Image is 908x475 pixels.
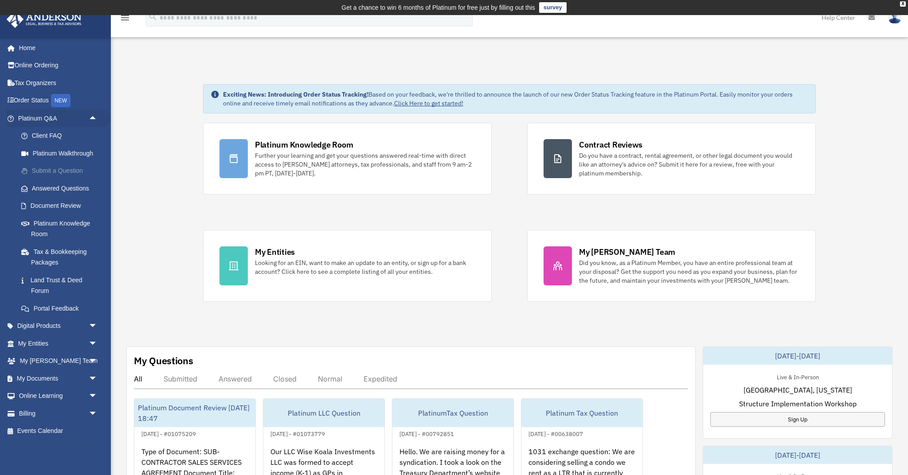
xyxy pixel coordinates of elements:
[364,374,397,383] div: Expedited
[6,352,111,370] a: My [PERSON_NAME] Teamarrow_drop_down
[539,2,567,13] a: survey
[263,399,384,427] div: Platinum LLC Question
[223,90,808,108] div: Based on your feedback, we're thrilled to announce the launch of our new Order Status Tracking fe...
[579,151,799,178] div: Do you have a contract, rental agreement, or other legal document you would like an attorney's ad...
[318,374,342,383] div: Normal
[6,39,106,57] a: Home
[12,214,111,243] a: Platinum Knowledge Room
[341,2,535,13] div: Get a chance to win 6 months of Platinum for free just by filling out this
[12,243,111,271] a: Tax & Bookkeeping Packages
[12,271,111,300] a: Land Trust & Deed Forum
[89,352,106,370] span: arrow_drop_down
[120,12,130,23] i: menu
[521,399,642,427] div: Platinum Tax Question
[12,197,111,215] a: Document Review
[739,398,857,409] span: Structure Implementation Workshop
[6,405,111,422] a: Billingarrow_drop_down
[394,99,463,107] a: Click Here to get started!
[703,347,892,365] div: [DATE]-[DATE]
[255,139,353,150] div: Platinum Knowledge Room
[6,422,111,440] a: Events Calendar
[12,162,111,180] a: Submit a Question
[223,90,368,98] strong: Exciting News: Introducing Order Status Tracking!
[12,144,111,162] a: Platinum Walkthrough
[89,370,106,388] span: arrow_drop_down
[263,428,332,438] div: [DATE] - #01073779
[255,258,475,276] div: Looking for an EIN, want to make an update to an entity, or sign up for a bank account? Click her...
[203,230,492,302] a: My Entities Looking for an EIN, want to make an update to an entity, or sign up for a bank accoun...
[6,92,111,110] a: Order StatusNEW
[744,385,852,395] span: [GEOGRAPHIC_DATA], [US_STATE]
[89,405,106,423] span: arrow_drop_down
[4,11,84,28] img: Anderson Advisors Platinum Portal
[579,139,642,150] div: Contract Reviews
[527,123,816,195] a: Contract Reviews Do you have a contract, rental agreement, or other legal document you would like...
[392,428,461,438] div: [DATE] - #00792851
[148,12,158,22] i: search
[6,74,111,92] a: Tax Organizers
[51,94,70,107] div: NEW
[120,16,130,23] a: menu
[89,317,106,335] span: arrow_drop_down
[703,446,892,464] div: [DATE]-[DATE]
[579,246,675,257] div: My [PERSON_NAME] Team
[6,335,111,352] a: My Entitiesarrow_drop_down
[710,412,885,427] a: Sign Up
[770,372,826,381] div: Live & In-Person
[219,374,252,383] div: Answered
[888,11,901,24] img: User Pic
[900,1,906,7] div: close
[164,374,197,383] div: Submitted
[134,354,193,367] div: My Questions
[255,246,295,257] div: My Entities
[521,428,590,438] div: [DATE] - #00638007
[6,109,111,127] a: Platinum Q&Aarrow_drop_up
[273,374,297,383] div: Closed
[89,387,106,405] span: arrow_drop_down
[579,258,799,285] div: Did you know, as a Platinum Member, you have an entire professional team at your disposal? Get th...
[6,317,111,335] a: Digital Productsarrow_drop_down
[255,151,475,178] div: Further your learning and get your questions answered real-time with direct access to [PERSON_NAM...
[89,109,106,128] span: arrow_drop_up
[134,374,142,383] div: All
[12,179,111,197] a: Answered Questions
[12,127,111,145] a: Client FAQ
[134,428,203,438] div: [DATE] - #01075209
[134,399,255,427] div: Platinum Document Review [DATE] 18:47
[12,300,111,317] a: Portal Feedback
[6,57,111,74] a: Online Ordering
[6,370,111,387] a: My Documentsarrow_drop_down
[203,123,492,195] a: Platinum Knowledge Room Further your learning and get your questions answered real-time with dire...
[527,230,816,302] a: My [PERSON_NAME] Team Did you know, as a Platinum Member, you have an entire professional team at...
[392,399,513,427] div: PlatinumTax Question
[89,335,106,353] span: arrow_drop_down
[6,387,111,405] a: Online Learningarrow_drop_down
